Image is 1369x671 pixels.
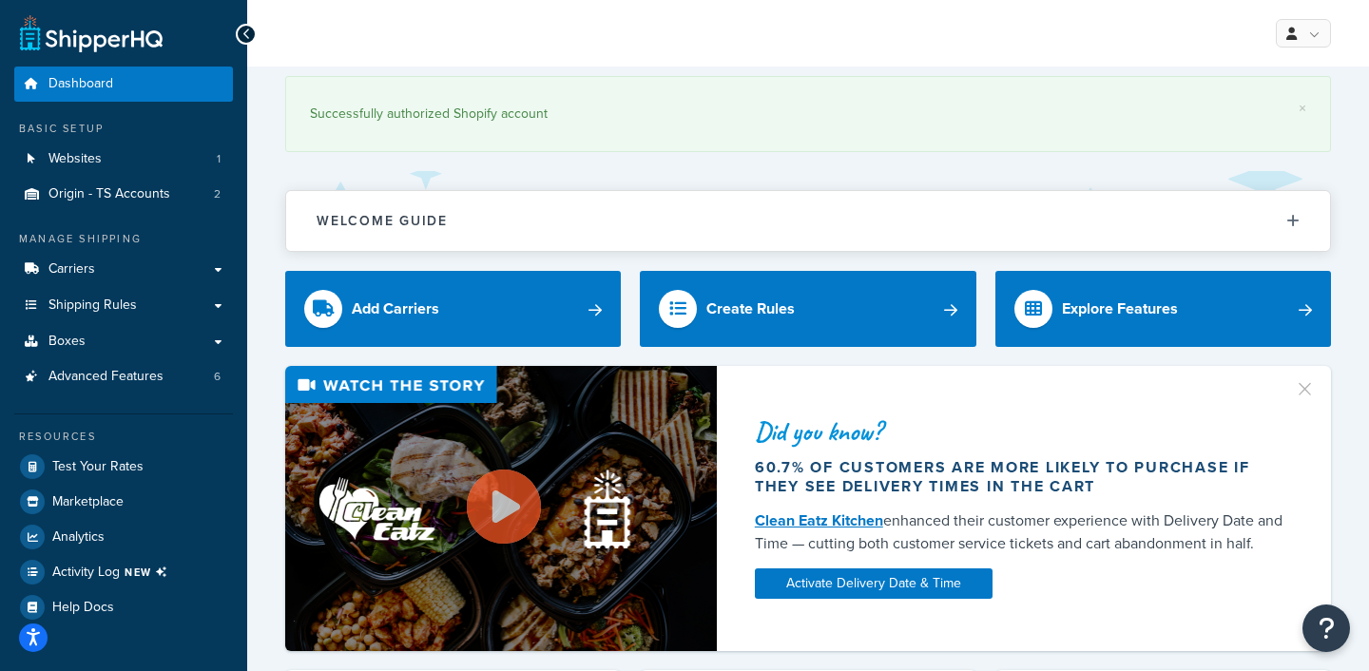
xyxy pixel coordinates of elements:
a: Help Docs [14,590,233,624]
a: Shipping Rules [14,288,233,323]
div: Basic Setup [14,121,233,137]
a: × [1299,101,1306,116]
span: Test Your Rates [52,459,144,475]
a: Test Your Rates [14,450,233,484]
a: Origin - TS Accounts2 [14,177,233,212]
h2: Welcome Guide [317,214,448,228]
li: [object Object] [14,555,233,589]
a: Clean Eatz Kitchen [755,509,883,531]
button: Open Resource Center [1302,604,1350,652]
a: Explore Features [995,271,1331,347]
a: Advanced Features6 [14,359,233,394]
a: Dashboard [14,67,233,102]
a: Create Rules [640,271,975,347]
div: enhanced their customer experience with Delivery Date and Time — cutting both customer service ti... [755,509,1285,555]
div: Did you know? [755,418,1285,445]
span: Analytics [52,529,105,546]
div: Add Carriers [352,296,439,322]
span: Advanced Features [48,369,164,385]
div: Manage Shipping [14,231,233,247]
a: Websites1 [14,142,233,177]
div: Create Rules [706,296,795,322]
span: Dashboard [48,76,113,92]
li: Origin - TS Accounts [14,177,233,212]
img: Video thumbnail [285,366,717,650]
span: 2 [214,186,221,202]
li: Advanced Features [14,359,233,394]
div: Resources [14,429,233,445]
a: Analytics [14,520,233,554]
span: Websites [48,151,102,167]
span: Boxes [48,334,86,350]
div: Explore Features [1062,296,1178,322]
span: NEW [125,565,175,580]
span: Help Docs [52,600,114,616]
a: Carriers [14,252,233,287]
div: 60.7% of customers are more likely to purchase if they see delivery times in the cart [755,458,1285,496]
span: Activity Log [52,560,175,585]
span: 1 [217,151,221,167]
span: Carriers [48,261,95,278]
a: Activity LogNEW [14,555,233,589]
span: 6 [214,369,221,385]
span: Marketplace [52,494,124,510]
a: Activate Delivery Date & Time [755,568,993,599]
span: Shipping Rules [48,297,137,314]
li: Websites [14,142,233,177]
button: Welcome Guide [286,191,1330,251]
div: Successfully authorized Shopify account [310,101,1306,127]
a: Boxes [14,324,233,359]
span: Origin - TS Accounts [48,186,170,202]
a: Marketplace [14,485,233,519]
a: Add Carriers [285,271,621,347]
